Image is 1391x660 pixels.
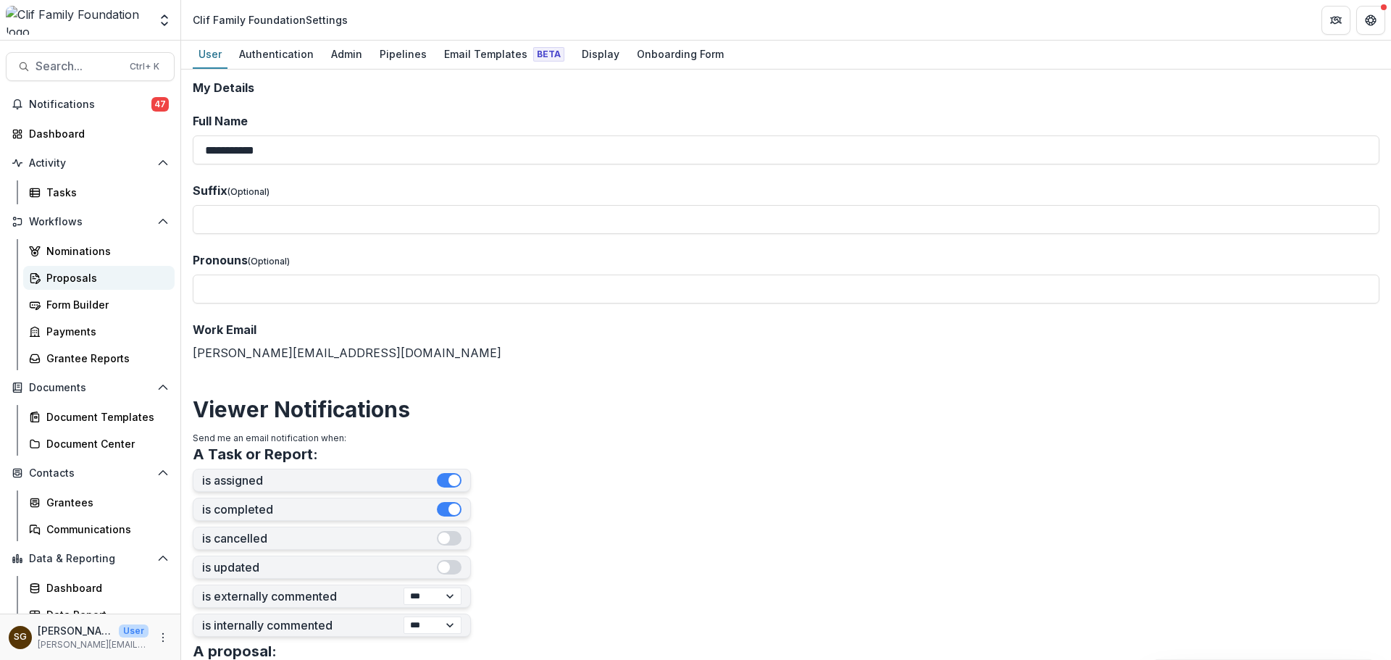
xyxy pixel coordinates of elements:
[193,643,277,660] h3: A proposal:
[6,376,175,399] button: Open Documents
[1321,6,1350,35] button: Partners
[6,93,175,116] button: Notifications47
[38,623,113,638] p: [PERSON_NAME]
[23,490,175,514] a: Grantees
[202,619,404,632] label: is internally commented
[193,81,1379,95] h2: My Details
[576,43,625,64] div: Display
[202,590,404,603] label: is externally commented
[23,405,175,429] a: Document Templates
[631,43,730,64] div: Onboarding Form
[193,253,248,267] span: Pronouns
[374,43,433,64] div: Pipelines
[14,632,27,642] div: Sarah Grady
[187,9,354,30] nav: breadcrumb
[193,12,348,28] div: Clif Family Foundation Settings
[193,41,227,69] a: User
[151,97,169,112] span: 47
[248,256,290,267] span: (Optional)
[46,607,163,622] div: Data Report
[46,580,163,596] div: Dashboard
[23,576,175,600] a: Dashboard
[6,461,175,485] button: Open Contacts
[46,522,163,537] div: Communications
[23,346,175,370] a: Grantee Reports
[6,122,175,146] a: Dashboard
[631,41,730,69] a: Onboarding Form
[46,351,163,366] div: Grantee Reports
[46,409,163,425] div: Document Templates
[46,436,163,451] div: Document Center
[1356,6,1385,35] button: Get Help
[193,322,256,337] span: Work Email
[23,293,175,317] a: Form Builder
[202,561,437,575] label: is updated
[38,638,149,651] p: [PERSON_NAME][EMAIL_ADDRESS][DOMAIN_NAME]
[374,41,433,69] a: Pipelines
[23,603,175,627] a: Data Report
[6,210,175,233] button: Open Workflows
[193,446,318,463] h3: A Task or Report:
[35,59,121,73] span: Search...
[325,41,368,69] a: Admin
[46,297,163,312] div: Form Builder
[193,433,346,443] span: Send me an email notification when:
[202,474,437,488] label: is assigned
[193,396,1379,422] h2: Viewer Notifications
[29,553,151,565] span: Data & Reporting
[533,47,564,62] span: Beta
[29,126,163,141] div: Dashboard
[6,151,175,175] button: Open Activity
[154,629,172,646] button: More
[325,43,368,64] div: Admin
[46,270,163,285] div: Proposals
[202,532,437,546] label: is cancelled
[193,321,1379,362] div: [PERSON_NAME][EMAIL_ADDRESS][DOMAIN_NAME]
[46,243,163,259] div: Nominations
[233,43,319,64] div: Authentication
[6,6,149,35] img: Clif Family Foundation logo
[202,503,437,517] label: is completed
[193,183,227,198] span: Suffix
[193,114,248,128] span: Full Name
[119,625,149,638] p: User
[46,324,163,339] div: Payments
[23,180,175,204] a: Tasks
[29,382,151,394] span: Documents
[23,432,175,456] a: Document Center
[46,185,163,200] div: Tasks
[23,517,175,541] a: Communications
[29,99,151,111] span: Notifications
[127,59,162,75] div: Ctrl + K
[23,319,175,343] a: Payments
[154,6,175,35] button: Open entity switcher
[193,43,227,64] div: User
[29,157,151,170] span: Activity
[23,266,175,290] a: Proposals
[46,495,163,510] div: Grantees
[6,52,175,81] button: Search...
[227,186,270,197] span: (Optional)
[576,41,625,69] a: Display
[29,216,151,228] span: Workflows
[233,41,319,69] a: Authentication
[29,467,151,480] span: Contacts
[438,41,570,69] a: Email Templates Beta
[438,43,570,64] div: Email Templates
[23,239,175,263] a: Nominations
[6,547,175,570] button: Open Data & Reporting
